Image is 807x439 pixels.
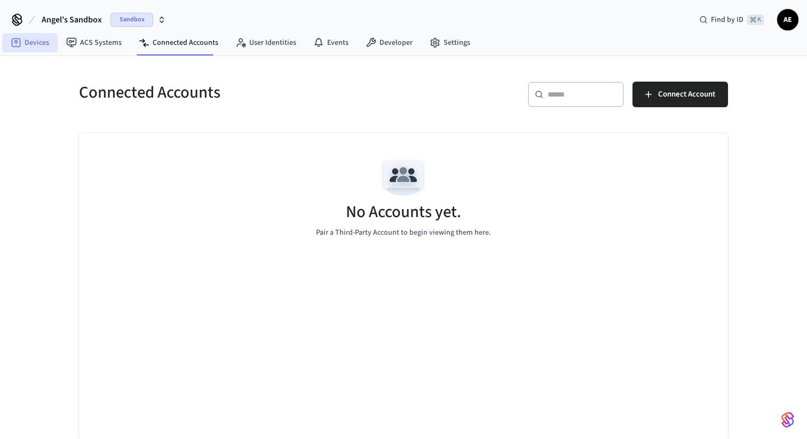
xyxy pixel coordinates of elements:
a: User Identities [227,33,305,52]
span: Find by ID [711,14,743,25]
a: ACS Systems [58,33,130,52]
a: Settings [421,33,479,52]
div: Find by ID⌘ K [691,10,773,29]
span: ⌘ K [747,14,764,25]
p: Pair a Third-Party Account to begin viewing them here. [316,227,491,238]
img: SeamLogoGradient.69752ec5.svg [781,411,794,428]
a: Connected Accounts [130,33,227,52]
h5: No Accounts yet. [346,201,461,223]
img: Team Empty State [379,154,428,202]
a: Developer [357,33,421,52]
span: Angel's Sandbox [42,13,102,26]
button: AE [777,9,798,30]
button: Connect Account [632,82,728,107]
h5: Connected Accounts [79,82,397,103]
a: Events [305,33,357,52]
a: Devices [2,33,58,52]
span: AE [778,10,797,29]
span: Connect Account [658,87,715,101]
span: Sandbox [110,13,153,27]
